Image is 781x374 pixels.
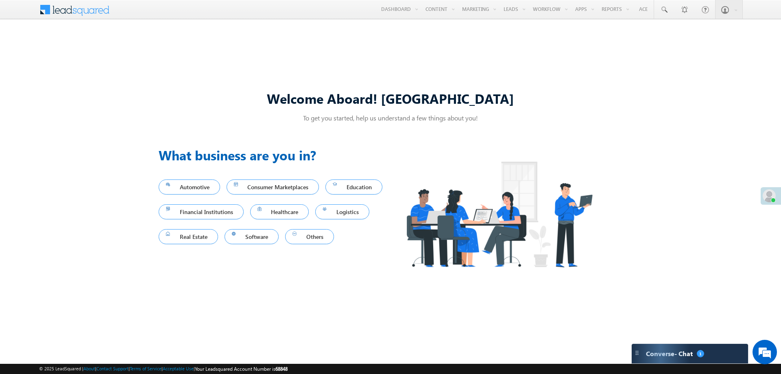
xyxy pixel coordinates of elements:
div: Welcome Aboard! [GEOGRAPHIC_DATA] [159,90,622,107]
p: To get you started, help us understand a few things about you! [159,114,622,122]
span: Consumer Marketplaces [234,182,312,192]
a: Acceptable Use [163,366,194,371]
img: Industry.png [390,145,608,283]
span: Your Leadsquared Account Number is [195,366,288,372]
span: Automotive [166,182,213,192]
span: Healthcare [257,206,302,217]
span: Logistics [323,206,362,217]
img: carter-drag [634,350,640,356]
span: Real Estate [166,231,211,242]
span: Financial Institutions [166,206,236,217]
span: © 2025 LeadSquared | | | | | [39,365,288,373]
a: Contact Support [96,366,129,371]
span: Software [232,231,272,242]
h3: What business are you in? [159,145,390,165]
span: 68848 [275,366,288,372]
a: Terms of Service [130,366,161,371]
a: About [83,366,95,371]
span: Others [292,231,327,242]
span: Education [333,182,375,192]
span: 1 [697,350,704,357]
